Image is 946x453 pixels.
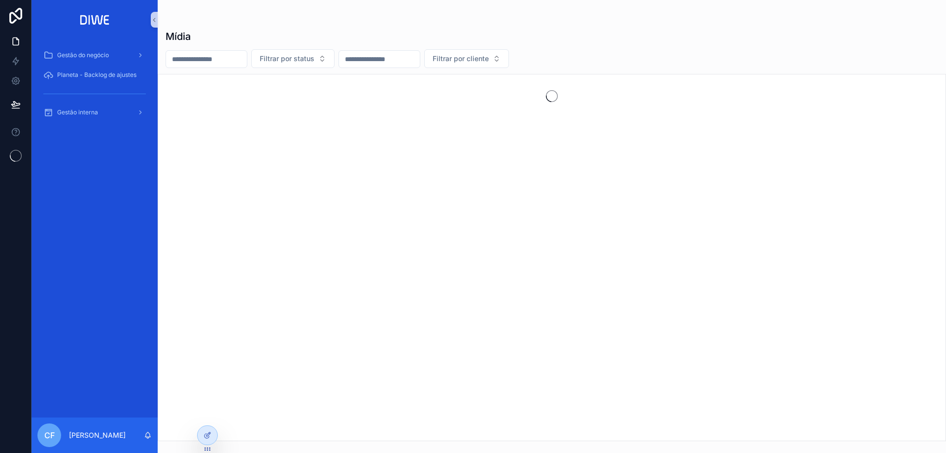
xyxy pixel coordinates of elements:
div: scrollable content [32,39,158,134]
span: CF [44,429,55,441]
img: App logo [77,12,113,28]
button: Select Button [251,49,335,68]
a: Gestão interna [37,104,152,121]
button: Select Button [424,49,509,68]
span: Gestão do negócio [57,51,109,59]
p: [PERSON_NAME] [69,430,126,440]
span: Filtrar por cliente [433,54,489,64]
a: Planeta - Backlog de ajustes [37,66,152,84]
h1: Mídia [166,30,191,43]
span: Filtrar por status [260,54,314,64]
a: Gestão do negócio [37,46,152,64]
span: Planeta - Backlog de ajustes [57,71,136,79]
span: Gestão interna [57,108,98,116]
